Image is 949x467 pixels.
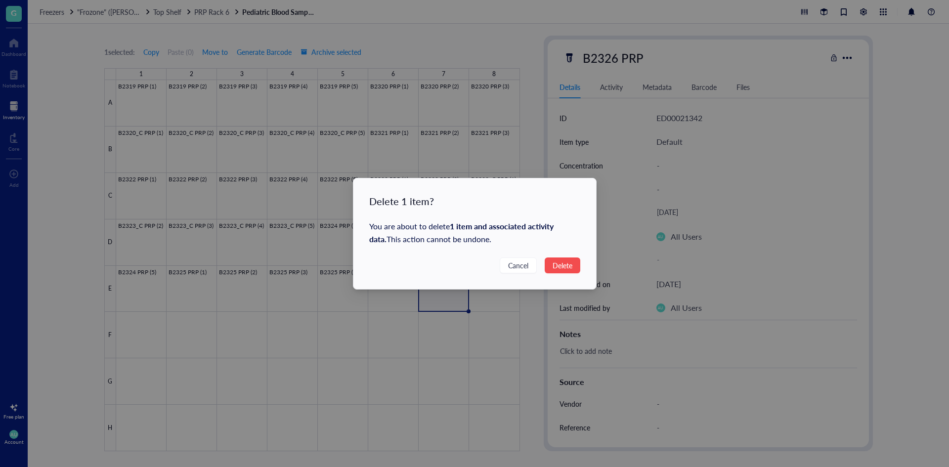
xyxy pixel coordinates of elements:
strong: 1 item and associated activity data . [369,220,554,245]
div: Delete 1 item? [369,194,580,208]
button: Delete [544,257,580,273]
div: You are about to delete This action cannot be undone. [369,220,580,246]
span: Cancel [508,260,528,271]
button: Cancel [499,257,536,273]
span: Delete [552,260,572,271]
